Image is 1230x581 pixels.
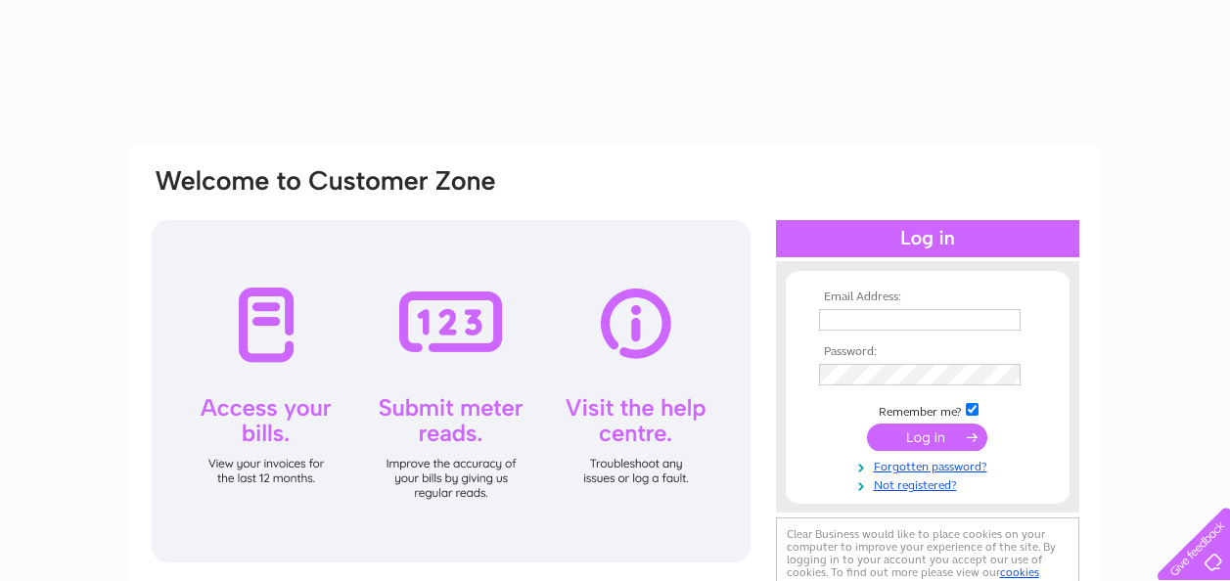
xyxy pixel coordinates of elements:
[814,290,1041,304] th: Email Address:
[867,424,987,451] input: Submit
[819,474,1041,493] a: Not registered?
[814,400,1041,420] td: Remember me?
[819,456,1041,474] a: Forgotten password?
[814,345,1041,359] th: Password:
[997,368,1013,383] img: npw-badge-icon-locked.svg
[997,312,1013,328] img: npw-badge-icon-locked.svg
